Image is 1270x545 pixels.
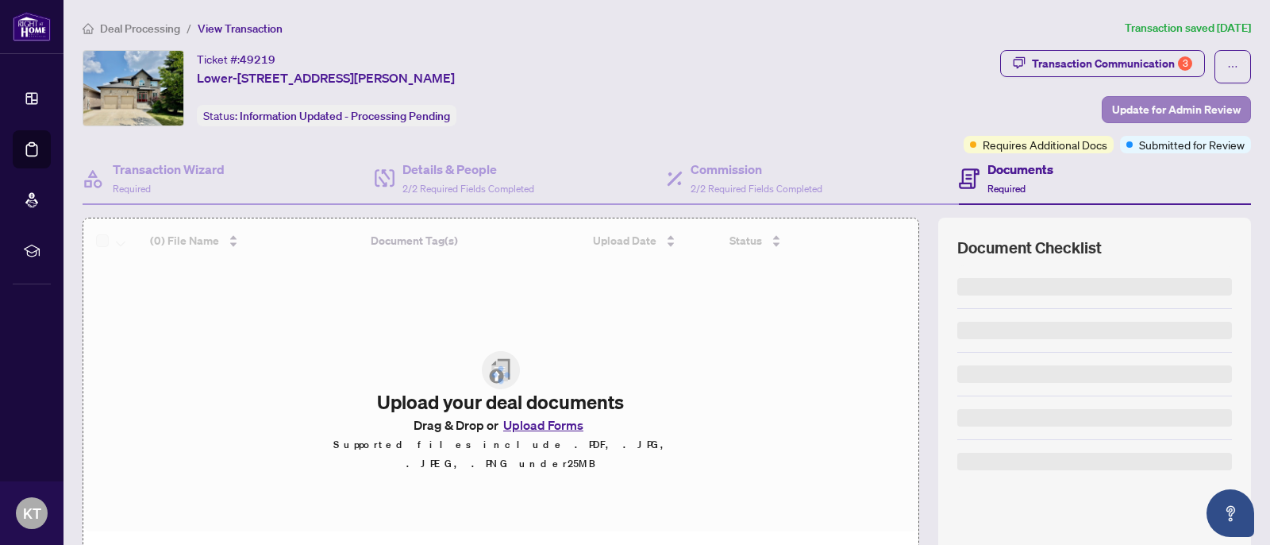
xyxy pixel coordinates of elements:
[957,237,1102,259] span: Document Checklist
[1139,136,1245,153] span: Submitted for Review
[113,160,225,179] h4: Transaction Wizard
[187,19,191,37] li: /
[1125,19,1251,37] article: Transaction saved [DATE]
[197,50,275,68] div: Ticket #:
[197,68,455,87] span: Lower-[STREET_ADDRESS][PERSON_NAME]
[83,51,183,126] img: IMG-S12293812_1.jpg
[83,23,94,34] span: home
[983,136,1107,153] span: Requires Additional Docs
[1227,61,1238,72] span: ellipsis
[691,160,822,179] h4: Commission
[987,160,1053,179] h4: Documents
[240,109,450,123] span: Information Updated - Processing Pending
[240,52,275,67] span: 49219
[1102,96,1251,123] button: Update for Admin Review
[100,21,180,36] span: Deal Processing
[691,183,822,195] span: 2/2 Required Fields Completed
[1112,97,1241,122] span: Update for Admin Review
[113,183,151,195] span: Required
[1000,50,1205,77] button: Transaction Communication3
[402,183,534,195] span: 2/2 Required Fields Completed
[23,502,41,524] span: KT
[197,105,456,126] div: Status:
[1032,51,1192,76] div: Transaction Communication
[1206,489,1254,537] button: Open asap
[987,183,1026,195] span: Required
[402,160,534,179] h4: Details & People
[13,12,51,41] img: logo
[198,21,283,36] span: View Transaction
[1178,56,1192,71] div: 3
